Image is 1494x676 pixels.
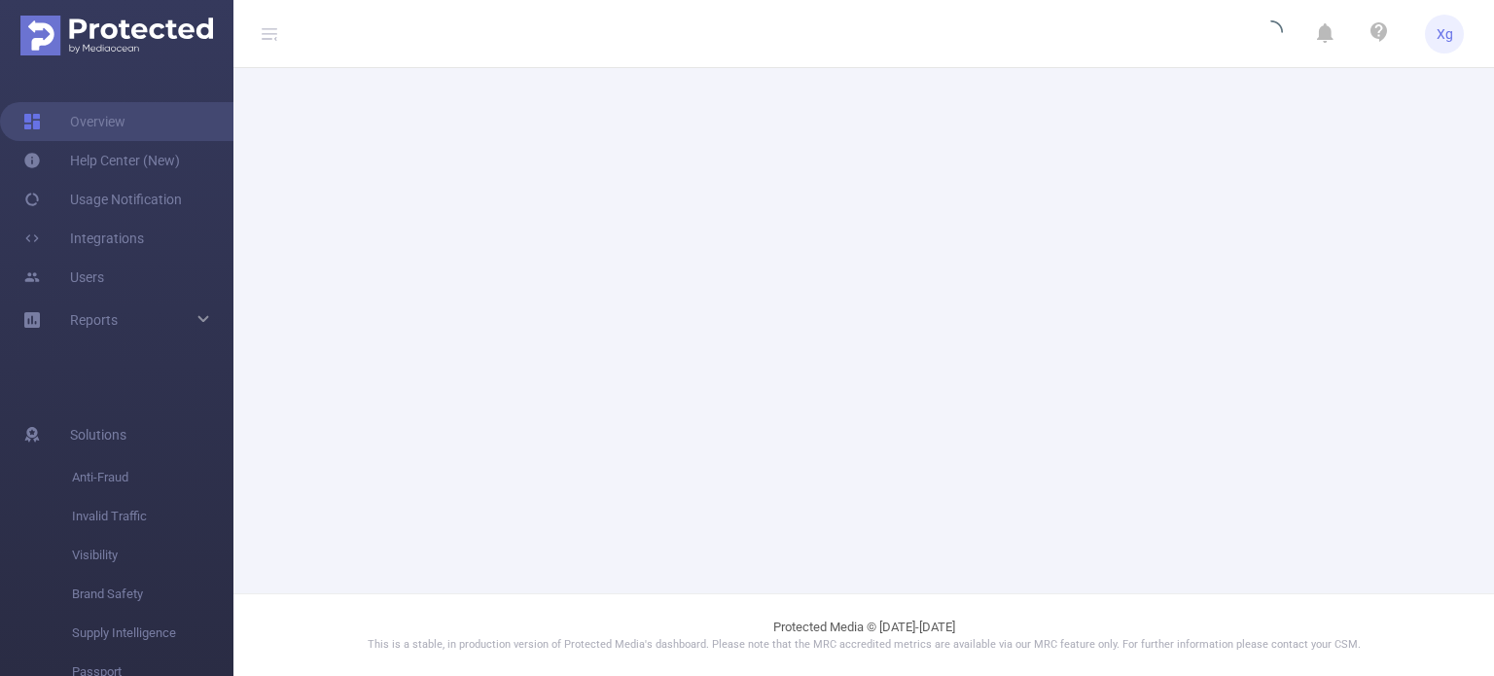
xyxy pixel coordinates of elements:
[23,219,144,258] a: Integrations
[70,415,126,454] span: Solutions
[72,458,233,497] span: Anti-Fraud
[1437,15,1453,53] span: Xg
[70,312,118,328] span: Reports
[72,575,233,614] span: Brand Safety
[23,258,104,297] a: Users
[282,637,1445,654] p: This is a stable, in production version of Protected Media's dashboard. Please note that the MRC ...
[23,102,125,141] a: Overview
[23,141,180,180] a: Help Center (New)
[1260,20,1283,48] i: icon: loading
[70,301,118,339] a: Reports
[233,593,1494,676] footer: Protected Media © [DATE]-[DATE]
[72,536,233,575] span: Visibility
[72,497,233,536] span: Invalid Traffic
[23,180,182,219] a: Usage Notification
[72,614,233,653] span: Supply Intelligence
[20,16,213,55] img: Protected Media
